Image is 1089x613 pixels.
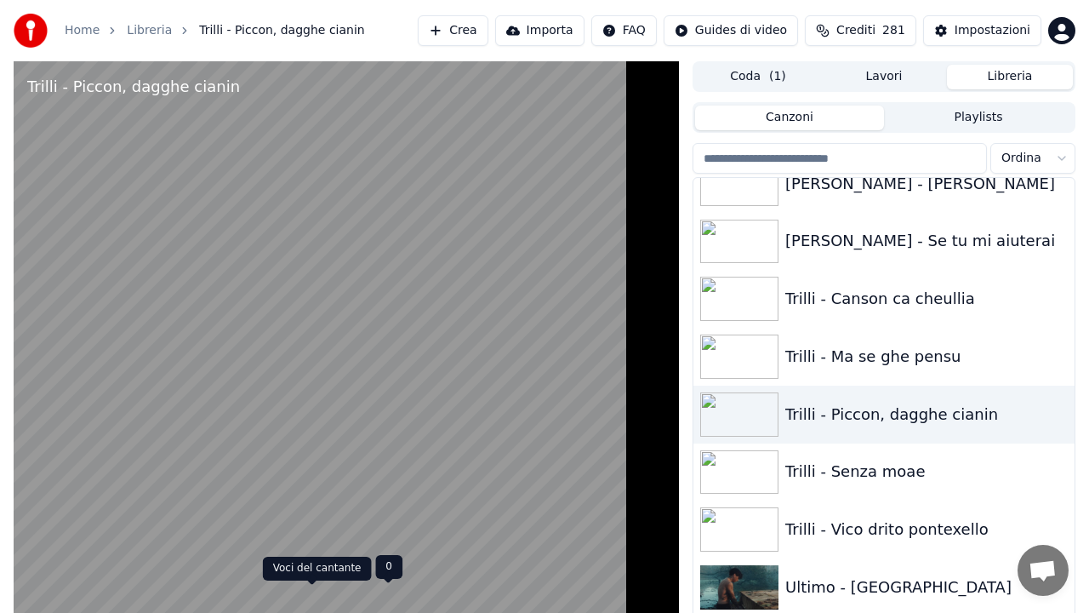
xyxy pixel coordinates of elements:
div: Trilli - Piccon, dagghe cianin [785,403,1068,427]
div: [PERSON_NAME] - Se tu mi aiuterai [785,229,1068,253]
a: Home [65,22,100,39]
button: Crea [418,15,487,46]
div: Trilli - Vico drito pontexello [785,518,1068,541]
span: 281 [882,22,905,39]
div: Trilli - Canson ca cheullia [785,287,1068,311]
button: Importa [495,15,584,46]
div: Voci del cantante [263,557,372,581]
button: Guides di video [664,15,798,46]
a: Libreria [127,22,172,39]
span: Ordina [1001,150,1041,167]
button: Libreria [947,65,1073,89]
div: Impostazioni [955,22,1030,39]
div: [PERSON_NAME] - [PERSON_NAME] [785,172,1068,196]
button: Coda [695,65,821,89]
div: 0 [375,555,402,579]
a: Aprire la chat [1018,545,1069,596]
button: Impostazioni [923,15,1041,46]
div: Ultimo - [GEOGRAPHIC_DATA] [785,576,1068,599]
button: Playlists [884,106,1073,130]
div: Trilli - Ma se ghe pensu [785,345,1068,369]
span: Trilli - Piccon, dagghe cianin [199,22,365,39]
span: ( 1 ) [769,68,786,85]
div: Trilli - Senza moae [785,460,1068,484]
button: FAQ [591,15,657,46]
div: Trilli - Piccon, dagghe cianin [27,75,240,99]
button: Crediti281 [805,15,916,46]
button: Canzoni [695,106,884,130]
button: Lavori [821,65,947,89]
nav: breadcrumb [65,22,365,39]
span: Crediti [836,22,875,39]
img: youka [14,14,48,48]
